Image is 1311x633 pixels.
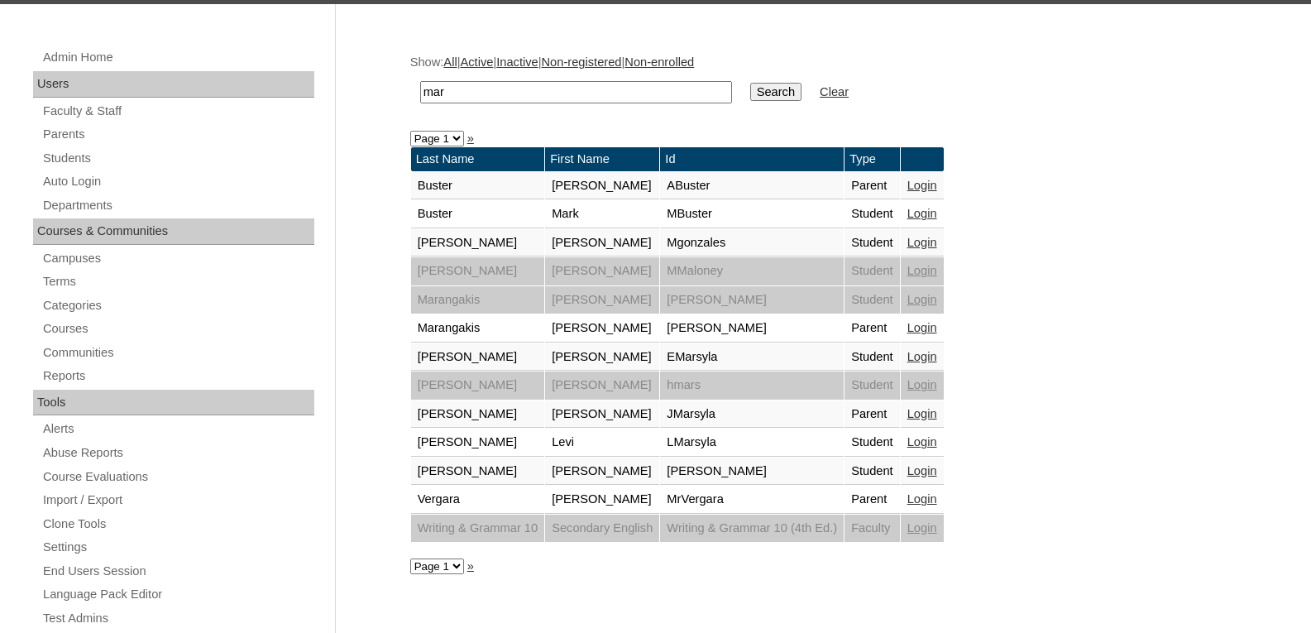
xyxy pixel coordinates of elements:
td: [PERSON_NAME] [411,372,545,400]
a: Campuses [41,248,314,269]
a: Faculty & Staff [41,101,314,122]
td: [PERSON_NAME] [545,314,659,343]
td: Marangakis [411,314,545,343]
a: Abuse Reports [41,443,314,463]
td: [PERSON_NAME] [660,286,844,314]
a: Login [907,435,937,448]
a: Admin Home [41,47,314,68]
a: Login [907,293,937,306]
a: Parents [41,124,314,145]
td: [PERSON_NAME] [545,172,659,200]
a: Non-registered [542,55,622,69]
a: Auto Login [41,171,314,192]
a: Alerts [41,419,314,439]
a: End Users Session [41,561,314,582]
a: Categories [41,295,314,316]
a: Import / Export [41,490,314,511]
a: Departments [41,195,314,216]
td: hmars [660,372,844,400]
input: Search [750,83,801,101]
td: [PERSON_NAME] [545,486,659,514]
a: Login [907,264,937,277]
a: Login [907,378,937,391]
a: Login [907,350,937,363]
td: Parent [844,400,900,429]
td: [PERSON_NAME] [545,229,659,257]
td: Marangakis [411,286,545,314]
a: » [467,559,474,573]
a: Login [907,207,937,220]
div: Courses & Communities [33,218,314,245]
td: MrVergara [660,486,844,514]
a: Course Evaluations [41,467,314,487]
td: Id [660,147,844,171]
a: Login [907,464,937,477]
a: Students [41,148,314,169]
a: Login [907,492,937,506]
td: [PERSON_NAME] [660,458,844,486]
td: Student [844,458,900,486]
a: Reports [41,366,314,386]
a: Active [460,55,493,69]
td: LMarsyla [660,429,844,457]
td: Faculty [844,515,900,543]
a: Login [907,179,937,192]
td: [PERSON_NAME] [545,400,659,429]
td: Writing & Grammar 10 [411,515,545,543]
td: MMaloney [660,257,844,285]
td: [PERSON_NAME] [545,372,659,400]
a: Courses [41,319,314,339]
td: Mgonzales [660,229,844,257]
a: All [443,55,457,69]
td: Parent [844,314,900,343]
td: [PERSON_NAME] [545,458,659,486]
a: Language Pack Editor [41,584,314,605]
td: [PERSON_NAME] [411,400,545,429]
td: EMarsyla [660,343,844,372]
td: Student [844,200,900,228]
td: Student [844,372,900,400]
td: Student [844,257,900,285]
td: Student [844,429,900,457]
a: Terms [41,271,314,292]
a: Test Admins [41,608,314,629]
td: Parent [844,172,900,200]
a: Login [907,521,937,535]
td: First Name [545,147,659,171]
td: JMarsyla [660,400,844,429]
td: Buster [411,172,545,200]
td: [PERSON_NAME] [411,429,545,457]
a: Non-enrolled [624,55,694,69]
a: Login [907,407,937,420]
td: [PERSON_NAME] [660,314,844,343]
div: Tools [33,390,314,416]
td: Student [844,343,900,372]
a: Clone Tools [41,514,314,535]
td: [PERSON_NAME] [545,286,659,314]
td: Buster [411,200,545,228]
div: Users [33,71,314,98]
td: [PERSON_NAME] [545,257,659,285]
td: [PERSON_NAME] [545,343,659,372]
td: [PERSON_NAME] [411,458,545,486]
div: Show: | | | | [410,54,1229,113]
td: Vergara [411,486,545,514]
td: Mark [545,200,659,228]
td: Student [844,229,900,257]
td: Type [844,147,900,171]
td: Secondary English [545,515,659,543]
td: MBuster [660,200,844,228]
a: Settings [41,537,314,558]
td: Levi [545,429,659,457]
td: [PERSON_NAME] [411,343,545,372]
a: Login [907,236,937,249]
td: Last Name [411,147,545,171]
td: Parent [844,486,900,514]
a: Login [907,321,937,334]
a: Clear [820,85,849,98]
a: Inactive [496,55,538,69]
a: Communities [41,343,314,363]
td: [PERSON_NAME] [411,229,545,257]
td: Writing & Grammar 10 (4th Ed.) [660,515,844,543]
td: [PERSON_NAME] [411,257,545,285]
